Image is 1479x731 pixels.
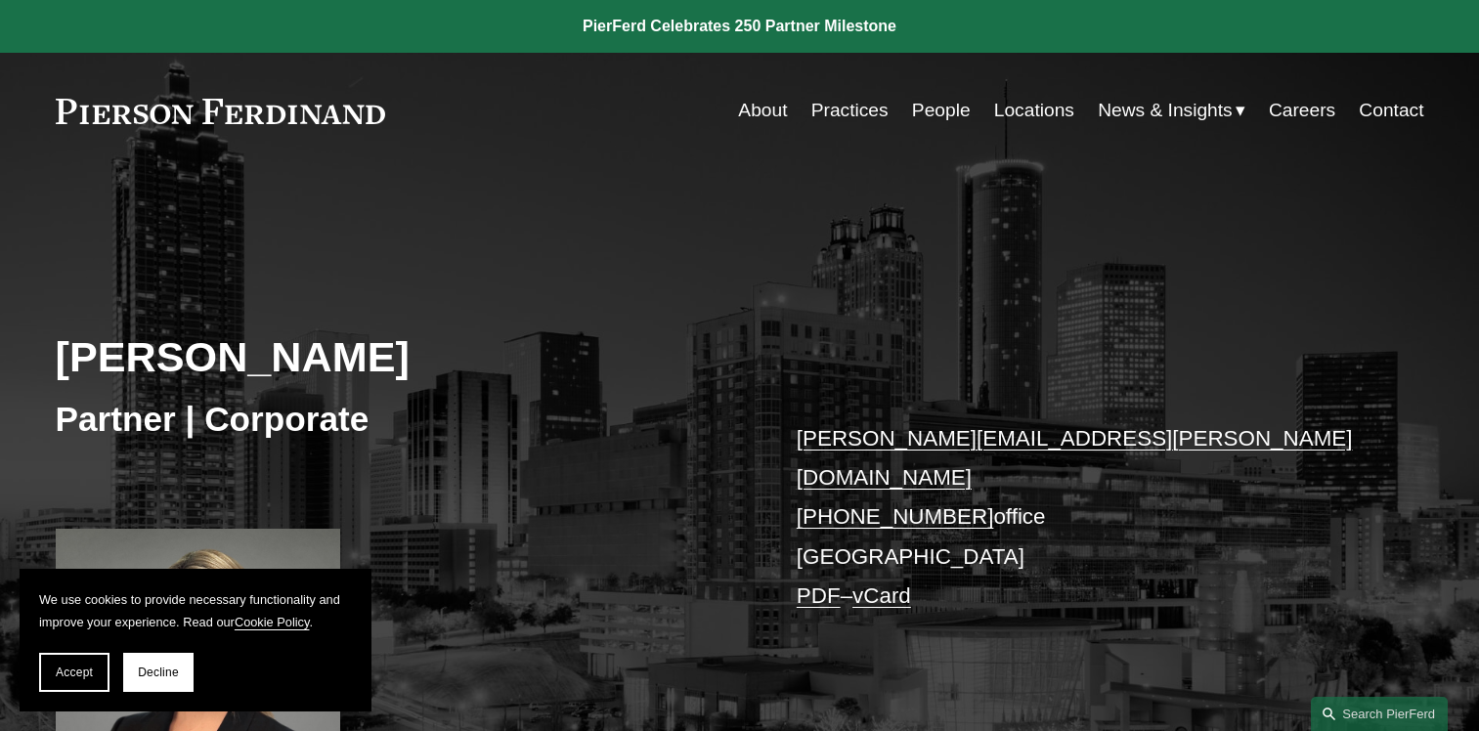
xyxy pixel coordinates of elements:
[123,653,194,692] button: Decline
[912,92,971,129] a: People
[738,92,787,129] a: About
[39,588,352,633] p: We use cookies to provide necessary functionality and improve your experience. Read our .
[39,653,109,692] button: Accept
[56,398,740,441] h3: Partner | Corporate
[56,666,93,679] span: Accept
[811,92,889,129] a: Practices
[56,331,740,382] h2: [PERSON_NAME]
[852,583,911,608] a: vCard
[1359,92,1423,129] a: Contact
[797,504,994,529] a: [PHONE_NUMBER]
[797,419,1367,617] p: office [GEOGRAPHIC_DATA] –
[20,569,371,711] section: Cookie banner
[994,92,1074,129] a: Locations
[1311,697,1448,731] a: Search this site
[1098,92,1245,129] a: folder dropdown
[138,666,179,679] span: Decline
[797,426,1353,490] a: [PERSON_NAME][EMAIL_ADDRESS][PERSON_NAME][DOMAIN_NAME]
[797,583,841,608] a: PDF
[235,615,310,629] a: Cookie Policy
[1098,94,1233,128] span: News & Insights
[1269,92,1335,129] a: Careers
